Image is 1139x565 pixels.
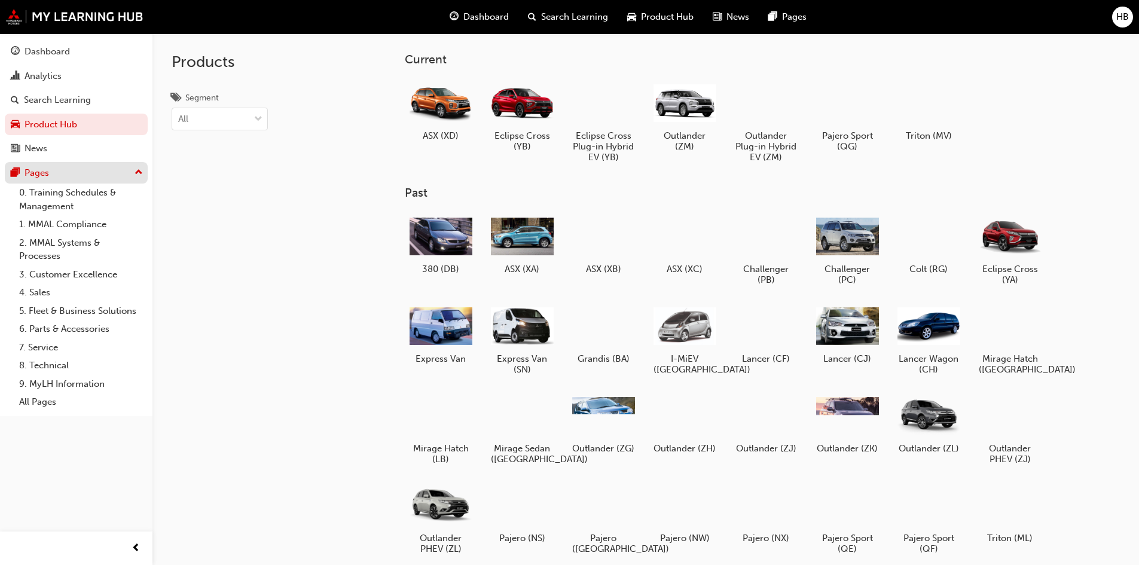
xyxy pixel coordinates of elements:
[410,130,472,141] h5: ASX (XD)
[567,479,639,559] a: Pajero ([GEOGRAPHIC_DATA])
[405,186,1084,200] h3: Past
[6,9,143,25] a: mmal
[410,443,472,465] h5: Mirage Hatch (LB)
[649,76,720,156] a: Outlander (ZM)
[979,264,1042,285] h5: Eclipse Cross (YA)
[14,234,148,265] a: 2. MMAL Systems & Processes
[518,5,618,29] a: search-iconSearch Learning
[618,5,703,29] a: car-iconProduct Hub
[893,210,964,279] a: Colt (RG)
[730,300,802,369] a: Lancer (CF)
[572,533,635,554] h5: Pajero ([GEOGRAPHIC_DATA])
[974,300,1046,380] a: Mirage Hatch ([GEOGRAPHIC_DATA])
[185,92,219,104] div: Segment
[405,210,477,279] a: 380 (DB)
[816,533,879,554] h5: Pajero Sport (QE)
[730,479,802,548] a: Pajero (NX)
[768,10,777,25] span: pages-icon
[759,5,816,29] a: pages-iconPages
[132,541,141,556] span: prev-icon
[572,264,635,274] h5: ASX (XB)
[735,264,798,285] h5: Challenger (PB)
[735,353,798,364] h5: Lancer (CF)
[893,389,964,459] a: Outlander (ZL)
[893,300,964,380] a: Lancer Wagon (CH)
[641,10,694,24] span: Product Hub
[410,533,472,554] h5: Outlander PHEV (ZL)
[974,210,1046,290] a: Eclipse Cross (YA)
[25,142,47,155] div: News
[5,114,148,136] a: Product Hub
[627,10,636,25] span: car-icon
[567,76,639,167] a: Eclipse Cross Plug-in Hybrid EV (YB)
[567,389,639,459] a: Outlander (ZG)
[735,533,798,543] h5: Pajero (NX)
[11,168,20,179] span: pages-icon
[811,479,883,559] a: Pajero Sport (QE)
[5,41,148,63] a: Dashboard
[14,184,148,215] a: 0. Training Schedules & Management
[654,443,716,454] h5: Outlander (ZH)
[5,162,148,184] button: Pages
[811,300,883,369] a: Lancer (CJ)
[14,338,148,357] a: 7. Service
[25,166,49,180] div: Pages
[11,95,19,106] span: search-icon
[11,143,20,154] span: news-icon
[1116,10,1129,24] span: HB
[1112,7,1133,28] button: HB
[11,71,20,82] span: chart-icon
[893,76,964,145] a: Triton (MV)
[735,443,798,454] h5: Outlander (ZJ)
[572,443,635,454] h5: Outlander (ZG)
[735,130,798,163] h5: Outlander Plug-in Hybrid EV (ZM)
[979,353,1042,375] h5: Mirage Hatch ([GEOGRAPHIC_DATA])
[811,210,883,290] a: Challenger (PC)
[816,443,879,454] h5: Outlander (ZK)
[974,389,1046,469] a: Outlander PHEV (ZJ)
[979,443,1042,465] h5: Outlander PHEV (ZJ)
[14,302,148,320] a: 5. Fleet & Business Solutions
[491,130,554,152] h5: Eclipse Cross (YB)
[486,389,558,469] a: Mirage Sedan ([GEOGRAPHIC_DATA])
[816,130,879,152] h5: Pajero Sport (QG)
[649,300,720,380] a: I-MiEV ([GEOGRAPHIC_DATA])
[730,76,802,167] a: Outlander Plug-in Hybrid EV (ZM)
[491,353,554,375] h5: Express Van (SN)
[816,264,879,285] h5: Challenger (PC)
[654,353,716,375] h5: I-MiEV ([GEOGRAPHIC_DATA])
[649,389,720,459] a: Outlander (ZH)
[25,45,70,59] div: Dashboard
[897,264,960,274] h5: Colt (RG)
[172,93,181,104] span: tags-icon
[440,5,518,29] a: guage-iconDashboard
[979,533,1042,543] h5: Triton (ML)
[405,76,477,145] a: ASX (XD)
[178,112,188,126] div: All
[897,443,960,454] h5: Outlander (ZL)
[5,138,148,160] a: News
[14,393,148,411] a: All Pages
[14,215,148,234] a: 1. MMAL Compliance
[816,353,879,364] h5: Lancer (CJ)
[649,479,720,548] a: Pajero (NW)
[528,10,536,25] span: search-icon
[410,353,472,364] h5: Express Van
[730,389,802,459] a: Outlander (ZJ)
[25,69,62,83] div: Analytics
[893,479,964,559] a: Pajero Sport (QF)
[11,120,20,130] span: car-icon
[463,10,509,24] span: Dashboard
[811,389,883,459] a: Outlander (ZK)
[567,300,639,369] a: Grandis (BA)
[172,53,268,72] h2: Products
[450,10,459,25] span: guage-icon
[254,112,262,127] span: down-icon
[14,265,148,284] a: 3. Customer Excellence
[14,320,148,338] a: 6. Parts & Accessories
[135,165,143,181] span: up-icon
[726,10,749,24] span: News
[567,210,639,279] a: ASX (XB)
[14,283,148,302] a: 4. Sales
